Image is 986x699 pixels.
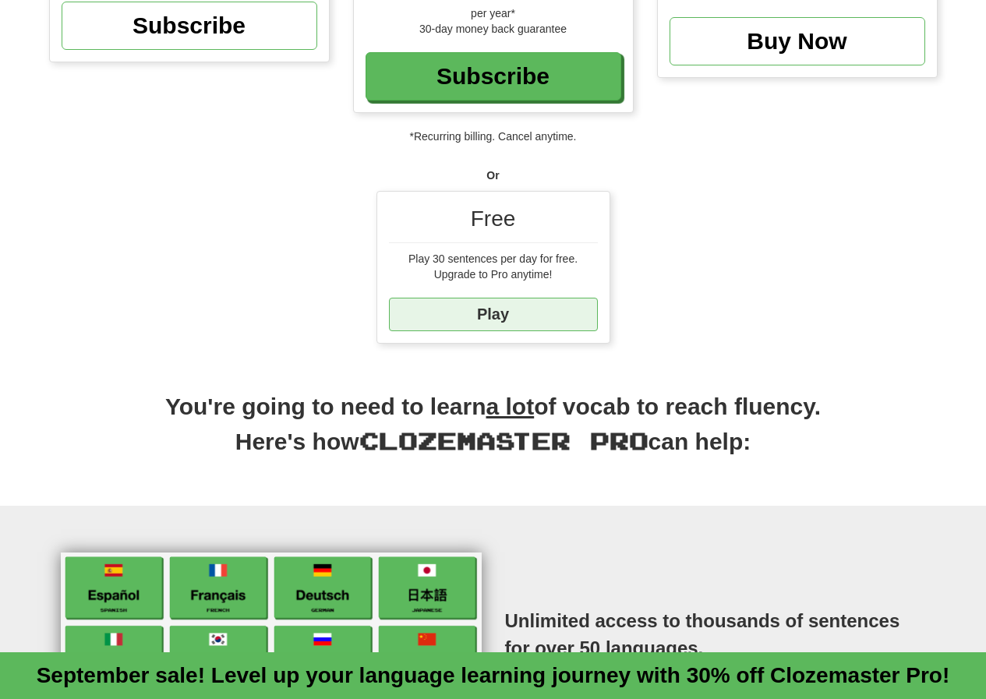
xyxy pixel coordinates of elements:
u: a lot [486,394,535,419]
div: 30-day money back guarantee [366,21,621,37]
strong: Unlimited access to thousands of sentences for over 50 languages. [505,610,900,658]
div: per year* [366,5,621,21]
a: Buy Now [670,17,925,65]
h2: You're going to need to learn of vocab to reach fluency. Here's how can help: [49,390,938,475]
div: Play 30 sentences per day for free. [389,251,598,267]
span: Clozemaster Pro [359,426,648,454]
a: Play [389,298,598,331]
strong: Or [486,169,499,182]
div: Free [389,203,598,243]
a: September sale! Level up your language learning journey with 30% off Clozemaster Pro! [37,663,950,687]
div: Upgrade to Pro anytime! [389,267,598,282]
a: Subscribe [62,2,317,50]
a: Subscribe [366,52,621,101]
